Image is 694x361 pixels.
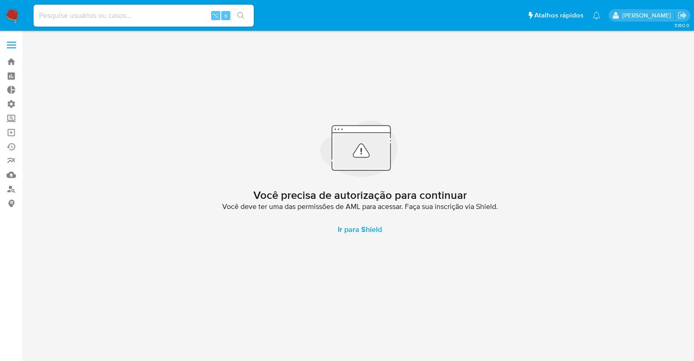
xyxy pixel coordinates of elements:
span: Ir para Shield [338,219,382,241]
h2: Você precisa de autorização para continuar [253,188,467,202]
a: Ir para Shield [327,219,393,241]
span: ⌥ [212,11,219,20]
input: Pesquise usuários ou casos... [34,10,254,22]
span: s [224,11,227,20]
span: Atalhos rápidos [534,11,583,20]
button: search-icon [231,9,250,22]
a: Sair [677,11,687,20]
span: Você deve ter uma das permissões de AML para acessar. Faça sua inscrição via Shield. [222,202,498,211]
a: Notificações [593,11,600,19]
p: caroline.gonzalez@mercadopago.com.br [622,11,674,20]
